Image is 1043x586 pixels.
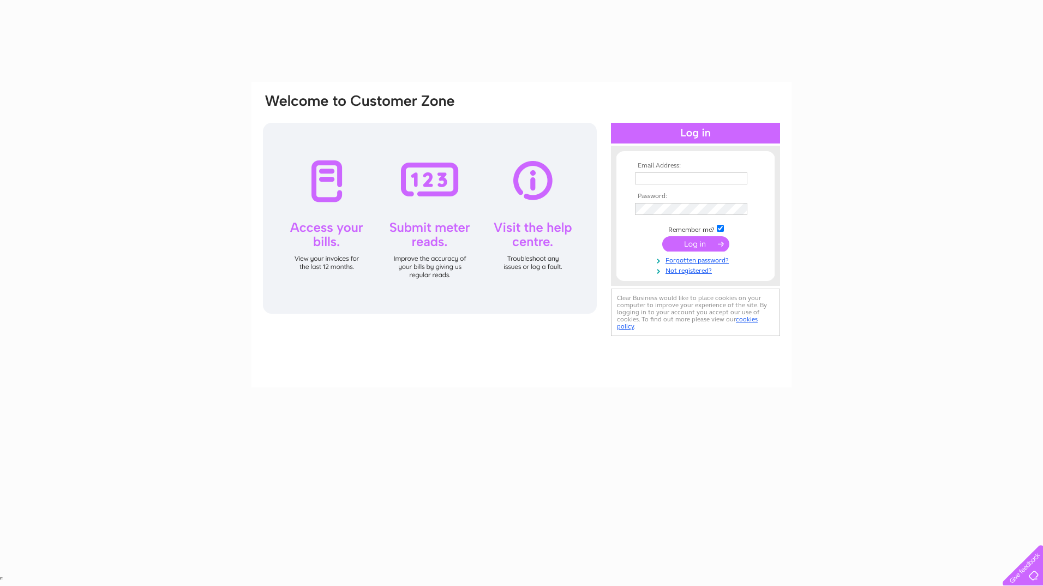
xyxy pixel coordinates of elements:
td: Remember me? [632,223,759,234]
a: Not registered? [635,265,759,275]
a: Forgotten password? [635,254,759,265]
th: Email Address: [632,162,759,170]
th: Password: [632,193,759,200]
input: Submit [662,236,729,252]
div: Clear Business would like to place cookies on your computer to improve your experience of the sit... [611,289,780,336]
a: cookies policy [617,315,758,330]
